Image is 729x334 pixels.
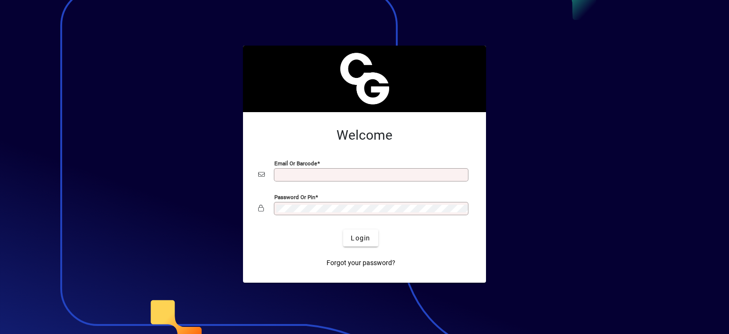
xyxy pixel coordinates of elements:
[327,258,395,268] span: Forgot your password?
[343,229,378,247] button: Login
[351,233,370,243] span: Login
[274,194,315,200] mat-label: Password or Pin
[323,254,399,271] a: Forgot your password?
[258,127,471,143] h2: Welcome
[274,160,317,167] mat-label: Email or Barcode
